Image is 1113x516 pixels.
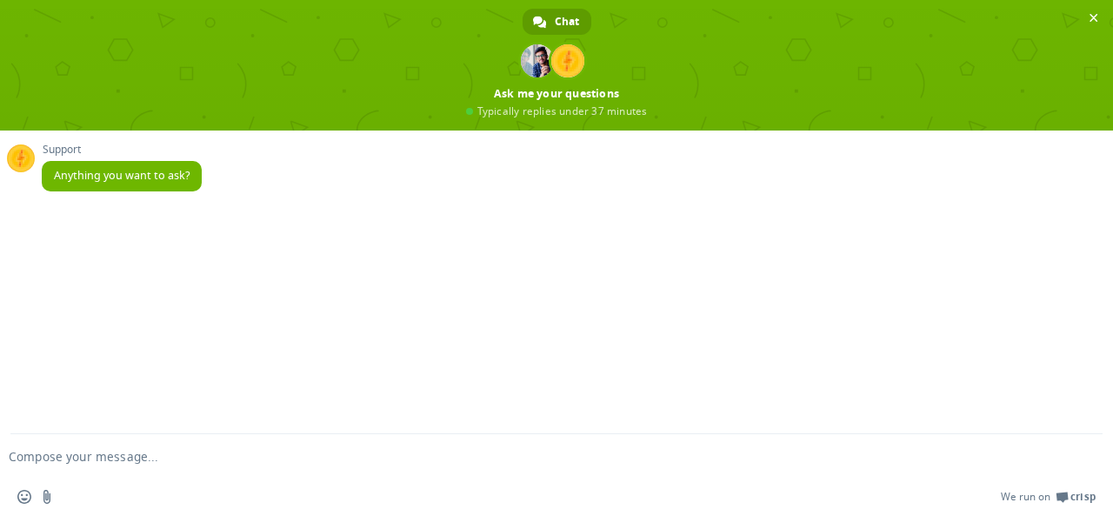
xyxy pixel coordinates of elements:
[1084,9,1103,27] span: Close chat
[523,9,591,35] div: Chat
[42,144,202,156] span: Support
[1001,490,1050,504] span: We run on
[17,490,31,504] span: Insert an emoji
[9,449,1049,465] textarea: Compose your message...
[555,9,579,35] span: Chat
[54,168,190,183] span: Anything you want to ask?
[1001,490,1096,504] a: We run onCrisp
[1070,490,1096,504] span: Crisp
[40,490,54,504] span: Send a file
